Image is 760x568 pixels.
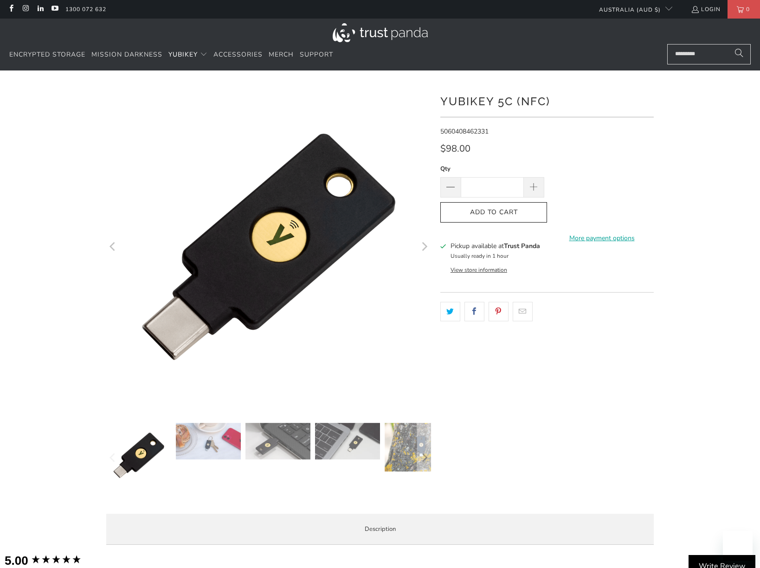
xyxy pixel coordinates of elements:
button: Next [417,423,432,492]
button: Next [417,84,432,409]
summary: YubiKey [168,44,207,66]
a: YubiKey 5C (NFC) - Trust Panda [106,84,431,409]
h1: YubiKey 5C (NFC) [440,91,654,110]
span: Encrypted Storage [9,50,85,59]
button: Previous [106,84,121,409]
a: Accessories [213,44,263,66]
span: 5060408462331 [440,127,489,136]
b: Trust Panda [504,242,540,250]
img: YubiKey 5C (NFC) - Trust Panda [315,423,380,460]
a: Share this on Pinterest [489,302,509,321]
a: Email this to a friend [513,302,533,321]
span: $98.00 [440,142,470,155]
h3: Pickup available at [451,241,540,251]
span: YubiKey [168,50,198,59]
a: Trust Panda Australia on LinkedIn [36,6,44,13]
a: Trust Panda Australia on Facebook [7,6,15,13]
button: View store information [451,266,507,274]
input: Search... [667,44,751,64]
div: 5.00 star rating [31,554,82,567]
img: YubiKey 5C (NFC) - Trust Panda [385,423,450,472]
a: Trust Panda Australia on Instagram [21,6,29,13]
small: Usually ready in 1 hour [451,252,509,260]
img: YubiKey 5C (NFC) - Trust Panda [245,423,310,460]
a: Trust Panda Australia on YouTube [51,6,58,13]
button: Search [728,44,751,64]
iframe: Button to launch messaging window [723,531,753,561]
nav: Translation missing: en.navigation.header.main_nav [9,44,333,66]
button: Add to Cart [440,202,547,223]
span: Accessories [213,50,263,59]
img: YubiKey 5C (NFC) - Trust Panda [176,423,241,460]
a: Share this on Twitter [440,302,460,321]
a: 1300 072 632 [65,4,106,14]
a: Encrypted Storage [9,44,85,66]
a: Mission Darkness [91,44,162,66]
a: More payment options [550,233,654,243]
span: Support [300,50,333,59]
label: Qty [440,164,544,174]
a: Login [691,4,721,14]
label: Description [106,514,654,545]
img: YubiKey 5C (NFC) - Trust Panda [106,423,171,488]
img: Trust Panda Australia [333,23,428,42]
a: Merch [269,44,294,66]
button: Previous [106,423,121,492]
a: Support [300,44,333,66]
span: Add to Cart [450,209,537,217]
span: Merch [269,50,294,59]
span: Mission Darkness [91,50,162,59]
a: Share this on Facebook [464,302,484,321]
